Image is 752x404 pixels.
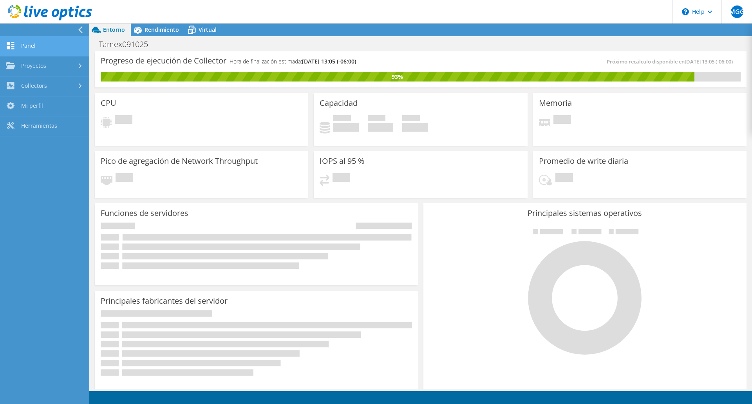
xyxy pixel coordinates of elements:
[101,157,258,165] h3: Pico de agregación de Network Throughput
[116,173,133,184] span: Pendiente
[333,115,351,123] span: Used
[607,58,737,65] span: Próximo recálculo disponible en
[429,209,741,217] h3: Principales sistemas operativos
[682,8,689,15] svg: \n
[95,40,160,49] h1: Tamex091025
[731,5,743,18] span: MGG
[333,173,350,184] span: Pendiente
[555,173,573,184] span: Pendiente
[115,115,132,126] span: Pendiente
[101,72,694,81] div: 93%
[402,123,428,132] h4: 0 GiB
[368,123,393,132] h4: 0 GiB
[230,57,356,66] h4: Hora de finalización estimada:
[101,209,188,217] h3: Funciones de servidores
[145,26,179,33] span: Rendimiento
[539,99,572,107] h3: Memoria
[199,26,217,33] span: Virtual
[402,115,420,123] span: Total
[368,115,385,123] span: Libre
[101,297,228,305] h3: Principales fabricantes del servidor
[101,99,116,107] h3: CPU
[302,58,356,65] span: [DATE] 13:05 (-06:00)
[103,26,125,33] span: Entorno
[320,157,365,165] h3: IOPS al 95 %
[553,115,571,126] span: Pendiente
[539,157,628,165] h3: Promedio de write diaria
[320,99,358,107] h3: Capacidad
[685,58,733,65] span: [DATE] 13:05 (-06:00)
[333,123,359,132] h4: 0 GiB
